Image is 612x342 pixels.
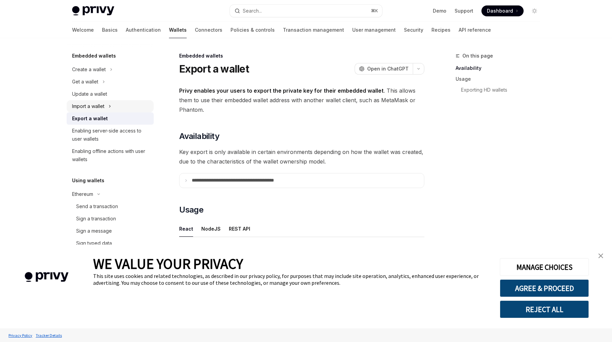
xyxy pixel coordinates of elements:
[34,329,64,341] a: Tracker Details
[462,52,493,60] span: On this page
[456,84,545,95] a: Exporting HD wallets
[179,131,219,142] span: Availability
[456,63,545,74] a: Availability
[67,200,154,213] a: Send a transaction
[459,22,491,38] a: API reference
[67,237,154,249] a: Sign typed data
[67,88,154,100] a: Update a wallet
[201,221,221,237] button: NodeJS
[93,255,243,273] span: WE VALUE YOUR PRIVACY
[283,22,344,38] a: Transaction management
[72,102,104,110] div: Import a wallet
[455,7,473,14] a: Support
[179,221,193,237] button: React
[67,145,154,166] a: Enabling offline actions with user wallets
[67,100,154,112] button: Import a wallet
[371,8,378,14] span: ⌘ K
[179,204,203,215] span: Usage
[72,176,104,185] h5: Using wallets
[456,74,545,84] a: Usage
[481,5,524,16] a: Dashboard
[72,90,107,98] div: Update a wallet
[500,279,589,297] button: AGREE & PROCEED
[431,22,451,38] a: Recipes
[230,5,382,17] button: Search...⌘K
[243,7,262,15] div: Search...
[76,215,116,223] div: Sign a transaction
[598,253,603,258] img: close banner
[367,65,409,72] span: Open in ChatGPT
[67,112,154,125] a: Export a wallet
[72,52,116,60] h5: Embedded wallets
[179,87,384,94] strong: Privy enables your users to export the private key for their embedded wallet
[500,300,589,318] button: REJECT ALL
[67,188,154,200] button: Ethereum
[404,22,423,38] a: Security
[195,22,222,38] a: Connectors
[67,76,154,88] button: Get a wallet
[72,6,114,16] img: light logo
[126,22,161,38] a: Authentication
[352,22,396,38] a: User management
[500,258,589,276] button: MANAGE CHOICES
[72,127,150,143] div: Enabling server-side access to user wallets
[72,65,106,74] div: Create a wallet
[231,22,275,38] a: Policies & controls
[72,78,98,86] div: Get a wallet
[72,190,93,198] div: Ethereum
[93,273,490,286] div: This site uses cookies and related technologies, as described in our privacy policy, for purposes...
[67,225,154,237] a: Sign a message
[179,52,424,59] div: Embedded wallets
[355,63,413,75] button: Open in ChatGPT
[72,147,150,164] div: Enabling offline actions with user wallets
[7,329,34,341] a: Privacy Policy
[229,221,250,237] button: REST API
[72,22,94,38] a: Welcome
[179,63,249,75] h1: Export a wallet
[76,202,118,211] div: Send a transaction
[67,213,154,225] a: Sign a transaction
[169,22,187,38] a: Wallets
[594,249,608,263] a: close banner
[67,125,154,145] a: Enabling server-side access to user wallets
[76,227,112,235] div: Sign a message
[76,239,112,247] div: Sign typed data
[179,147,424,166] span: Key export is only available in certain environments depending on how the wallet was created, due...
[102,22,118,38] a: Basics
[10,262,83,292] img: company logo
[67,63,154,76] button: Create a wallet
[487,7,513,14] span: Dashboard
[433,7,446,14] a: Demo
[179,86,424,114] span: . This allows them to use their embedded wallet address with another wallet client, such as MetaM...
[529,5,540,16] button: Toggle dark mode
[72,114,108,123] div: Export a wallet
